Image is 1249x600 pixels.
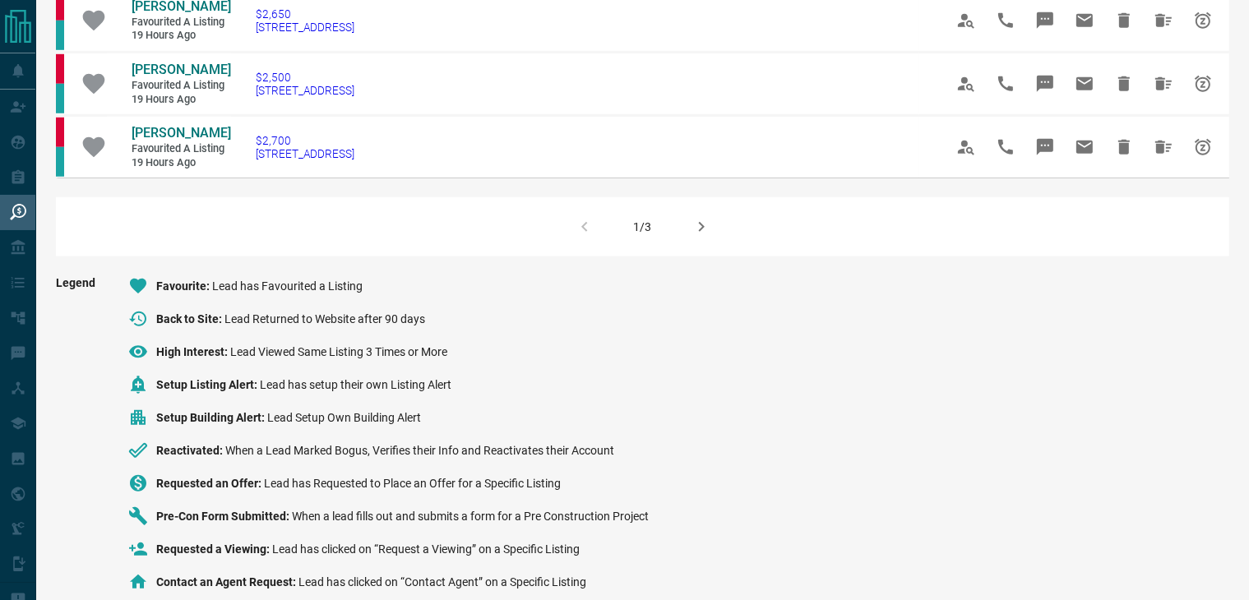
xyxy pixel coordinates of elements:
a: [PERSON_NAME] [132,125,230,142]
span: Requested a Viewing [156,542,272,556]
span: $2,650 [256,7,354,21]
span: Pre-Con Form Submitted [156,510,292,523]
span: Call [986,64,1025,104]
span: Snooze [1183,64,1223,104]
span: Lead has Favourited a Listing [212,279,363,293]
span: High Interest [156,345,230,358]
a: $2,700[STREET_ADDRESS] [256,134,354,160]
span: Requested an Offer [156,477,264,490]
span: Hide [1104,127,1144,167]
span: Back to Site [156,312,224,325]
span: 19 hours ago [132,29,230,43]
span: Message [1025,127,1065,167]
span: Reactivated [156,444,225,457]
span: Hide All from Neel Rawal [1144,64,1183,104]
div: property.ca [56,118,64,147]
span: Message [1025,64,1065,104]
div: 1/3 [634,220,652,233]
span: Call [986,127,1025,167]
span: View Profile [946,64,986,104]
div: property.ca [56,54,64,84]
span: View Profile [946,1,986,40]
div: condos.ca [56,21,64,50]
span: 19 hours ago [132,93,230,107]
span: [STREET_ADDRESS] [256,147,354,160]
span: View Profile [946,127,986,167]
span: [PERSON_NAME] [132,62,231,77]
span: [STREET_ADDRESS] [256,84,354,97]
span: 19 hours ago [132,156,230,170]
a: $2,650[STREET_ADDRESS] [256,7,354,34]
span: Lead Returned to Website after 90 days [224,312,425,325]
span: Email [1065,1,1104,40]
a: $2,500[STREET_ADDRESS] [256,71,354,97]
span: $2,500 [256,71,354,84]
span: Favourite [156,279,212,293]
div: condos.ca [56,147,64,177]
span: When a Lead Marked Bogus, Verifies their Info and Reactivates their Account [225,444,614,457]
span: Hide [1104,64,1144,104]
span: Lead has clicked on “Request a Viewing” on a Specific Listing [272,542,580,556]
span: Email [1065,127,1104,167]
a: [PERSON_NAME] [132,62,230,79]
span: Snooze [1183,127,1223,167]
span: Call [986,1,1025,40]
span: Hide All from Neel Rawal [1144,1,1183,40]
span: Lead Viewed Same Listing 3 Times or More [230,345,447,358]
span: [STREET_ADDRESS] [256,21,354,34]
span: When a lead fills out and submits a form for a Pre Construction Project [292,510,649,523]
span: $2,700 [256,134,354,147]
span: Favourited a Listing [132,79,230,93]
span: Email [1065,64,1104,104]
span: Lead has setup their own Listing Alert [260,378,451,391]
span: [PERSON_NAME] [132,125,231,141]
span: Setup Building Alert [156,411,267,424]
span: Contact an Agent Request [156,575,298,588]
span: Message [1025,1,1065,40]
span: Snooze [1183,1,1223,40]
span: Lead has Requested to Place an Offer for a Specific Listing [264,477,561,490]
div: condos.ca [56,84,64,113]
span: Favourited a Listing [132,16,230,30]
span: Lead has clicked on “Contact Agent” on a Specific Listing [298,575,586,588]
span: Setup Listing Alert [156,378,260,391]
span: Hide All from Neel Rawal [1144,127,1183,167]
span: Favourited a Listing [132,142,230,156]
span: Hide [1104,1,1144,40]
span: Lead Setup Own Building Alert [267,411,421,424]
